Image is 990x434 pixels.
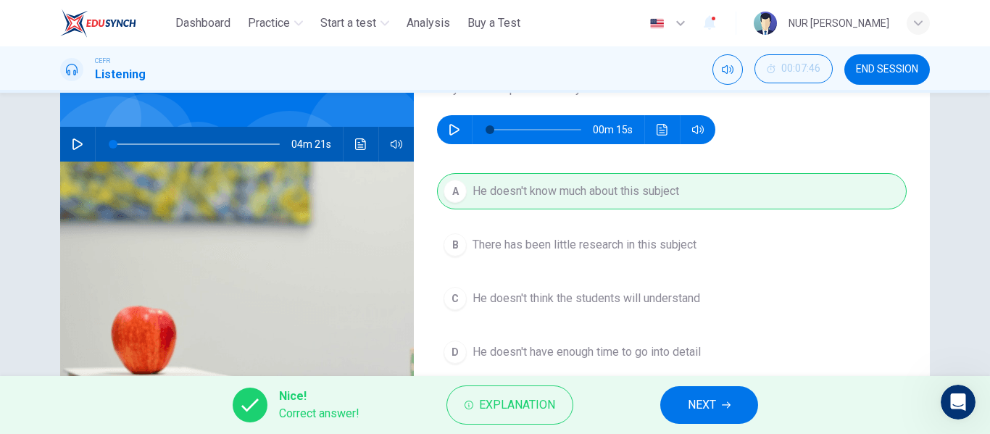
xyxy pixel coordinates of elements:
img: en [648,18,666,29]
img: Profile picture [754,12,777,35]
span: 00:07:46 [781,63,820,75]
a: ELTC logo [60,9,170,38]
img: Profile image for Fin [41,8,65,31]
div: Hide [754,54,833,85]
button: Gif picker [69,310,80,322]
button: Click to see the audio transcription [349,127,373,162]
button: END SESSION [844,54,930,85]
div: Mute [712,54,743,85]
button: Send a message… [249,304,272,327]
button: Analysis [401,10,456,36]
div: Is that what you were looking for? [23,226,196,241]
span: 04m 21s [291,127,343,162]
button: go back [9,6,37,33]
iframe: Intercom live chat [941,385,976,420]
div: You will be answering the speaking questions yourself - there's no human interaction during the s... [23,1,267,87]
textarea: Message… [12,280,278,304]
button: Emoji picker [46,310,57,322]
p: The team can also help [70,18,180,33]
span: Dashboard [175,14,230,32]
span: Nice! [279,388,359,405]
div: Is that what you were looking for? [12,217,207,249]
span: NEXT [688,395,716,415]
div: Fin says… [12,217,278,261]
span: Analysis [407,14,450,32]
span: 00m 15s [593,115,644,144]
button: Home [227,6,254,33]
button: Start a test [315,10,395,36]
a: Source reference 10432897: [225,75,236,86]
div: NUR says… [12,261,278,318]
span: Start a test [320,14,376,32]
h1: Listening [95,66,146,83]
button: Upload attachment [22,310,34,322]
h1: Fin [70,7,88,18]
div: The format tests your fluency and coherence through prompts requiring you to express an opinion o... [23,94,267,208]
div: Close [254,6,280,32]
span: Buy a Test [467,14,520,32]
div: NUR [PERSON_NAME] [789,14,889,32]
img: ELTC logo [60,9,136,38]
button: Buy a Test [462,10,526,36]
div: Will the questions be in education context or vary? [64,270,267,298]
span: CEFR [95,56,110,66]
span: END SESSION [856,64,918,75]
span: Explanation [479,395,555,415]
button: Practice [242,10,309,36]
span: Practice [248,14,290,32]
button: 00:07:46 [754,54,833,83]
button: Dashboard [170,10,236,36]
button: Explanation [446,385,573,425]
div: Will the questions be in education context or vary? [52,261,278,306]
span: Correct answer! [279,405,359,422]
button: Start recording [92,310,104,322]
button: NEXT [660,386,758,424]
button: Click to see the audio transcription [651,115,674,144]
